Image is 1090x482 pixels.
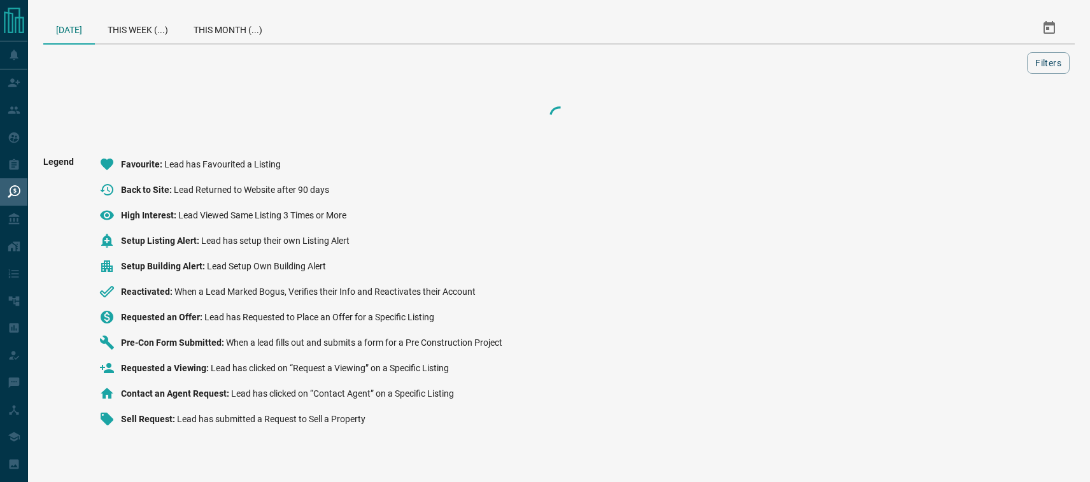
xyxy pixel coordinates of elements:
span: Lead Setup Own Building Alert [207,261,326,271]
span: When a lead fills out and submits a form for a Pre Construction Project [226,337,502,348]
div: This Week (...) [95,13,181,43]
span: Lead has clicked on “Request a Viewing” on a Specific Listing [211,363,449,373]
span: Favourite [121,159,164,169]
span: Lead Viewed Same Listing 3 Times or More [178,210,346,220]
span: Lead has clicked on “Contact Agent” on a Specific Listing [231,388,454,399]
span: Setup Listing Alert [121,236,201,246]
span: High Interest [121,210,178,220]
div: This Month (...) [181,13,275,43]
span: Contact an Agent Request [121,388,231,399]
span: Legend [43,157,74,437]
span: Pre-Con Form Submitted [121,337,226,348]
span: Requested an Offer [121,312,204,322]
span: Lead has Favourited a Listing [164,159,281,169]
span: When a Lead Marked Bogus, Verifies their Info and Reactivates their Account [174,287,476,297]
span: Lead Returned to Website after 90 days [174,185,329,195]
button: Filters [1027,52,1070,74]
span: Requested a Viewing [121,363,211,373]
span: Lead has Requested to Place an Offer for a Specific Listing [204,312,434,322]
span: Lead has setup their own Listing Alert [201,236,350,246]
span: Reactivated [121,287,174,297]
div: [DATE] [43,13,95,45]
div: Loading [495,103,623,129]
span: Sell Request [121,414,177,424]
button: Select Date Range [1034,13,1065,43]
span: Back to Site [121,185,174,195]
span: Lead has submitted a Request to Sell a Property [177,414,365,424]
span: Setup Building Alert [121,261,207,271]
